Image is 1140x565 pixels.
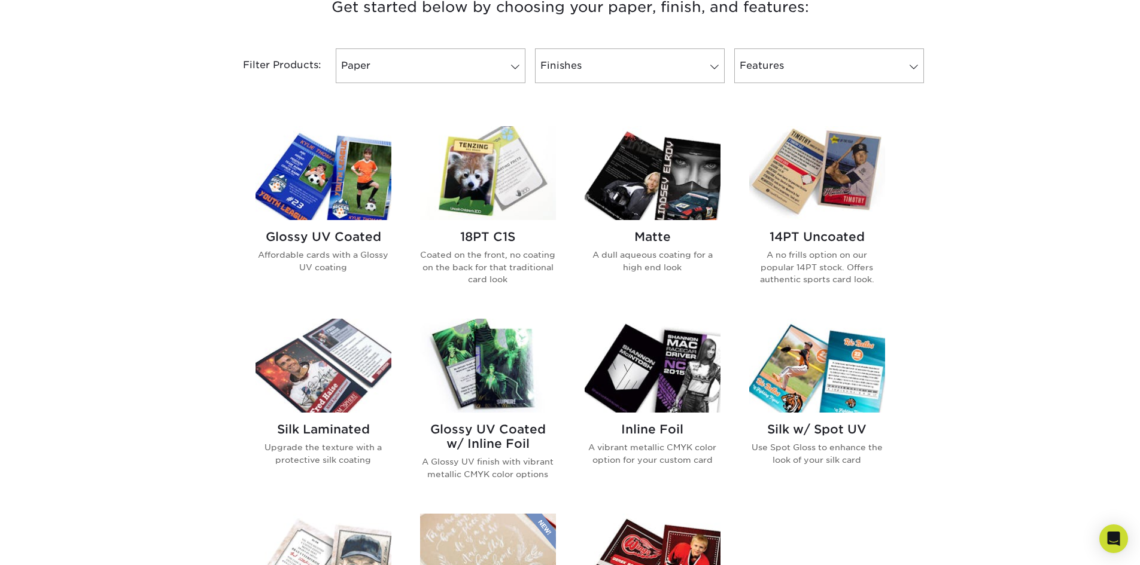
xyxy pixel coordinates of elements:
[749,319,885,499] a: Silk w/ Spot UV Trading Cards Silk w/ Spot UV Use Spot Gloss to enhance the look of your silk card
[749,319,885,413] img: Silk w/ Spot UV Trading Cards
[256,441,391,466] p: Upgrade the texture with a protective silk coating
[535,48,725,83] a: Finishes
[585,441,721,466] p: A vibrant metallic CMYK color option for your custom card
[585,249,721,273] p: A dull aqueous coating for a high end look
[256,126,391,220] img: Glossy UV Coated Trading Cards
[585,126,721,304] a: Matte Trading Cards Matte A dull aqueous coating for a high end look
[420,456,556,480] p: A Glossy UV finish with vibrant metallic CMYK color options
[420,126,556,220] img: 18PT C1S Trading Cards
[749,422,885,436] h2: Silk w/ Spot UV
[734,48,924,83] a: Features
[585,230,721,244] h2: Matte
[585,422,721,436] h2: Inline Foil
[420,249,556,285] p: Coated on the front, no coating on the back for that traditional card look
[749,126,885,220] img: 14PT Uncoated Trading Cards
[420,126,556,304] a: 18PT C1S Trading Cards 18PT C1S Coated on the front, no coating on the back for that traditional ...
[749,126,885,304] a: 14PT Uncoated Trading Cards 14PT Uncoated A no frills option on our popular 14PT stock. Offers au...
[749,230,885,244] h2: 14PT Uncoated
[749,441,885,466] p: Use Spot Gloss to enhance the look of your silk card
[256,319,391,499] a: Silk Laminated Trading Cards Silk Laminated Upgrade the texture with a protective silk coating
[256,319,391,413] img: Silk Laminated Trading Cards
[256,126,391,304] a: Glossy UV Coated Trading Cards Glossy UV Coated Affordable cards with a Glossy UV coating
[211,48,331,83] div: Filter Products:
[420,230,556,244] h2: 18PT C1S
[420,422,556,451] h2: Glossy UV Coated w/ Inline Foil
[526,514,556,549] img: New Product
[585,319,721,499] a: Inline Foil Trading Cards Inline Foil A vibrant metallic CMYK color option for your custom card
[420,319,556,499] a: Glossy UV Coated w/ Inline Foil Trading Cards Glossy UV Coated w/ Inline Foil A Glossy UV finish ...
[336,48,525,83] a: Paper
[256,230,391,244] h2: Glossy UV Coated
[1099,524,1128,553] div: Open Intercom Messenger
[749,249,885,285] p: A no frills option on our popular 14PT stock. Offers authentic sports card look.
[585,319,721,413] img: Inline Foil Trading Cards
[420,319,556,413] img: Glossy UV Coated w/ Inline Foil Trading Cards
[585,126,721,220] img: Matte Trading Cards
[256,422,391,436] h2: Silk Laminated
[256,249,391,273] p: Affordable cards with a Glossy UV coating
